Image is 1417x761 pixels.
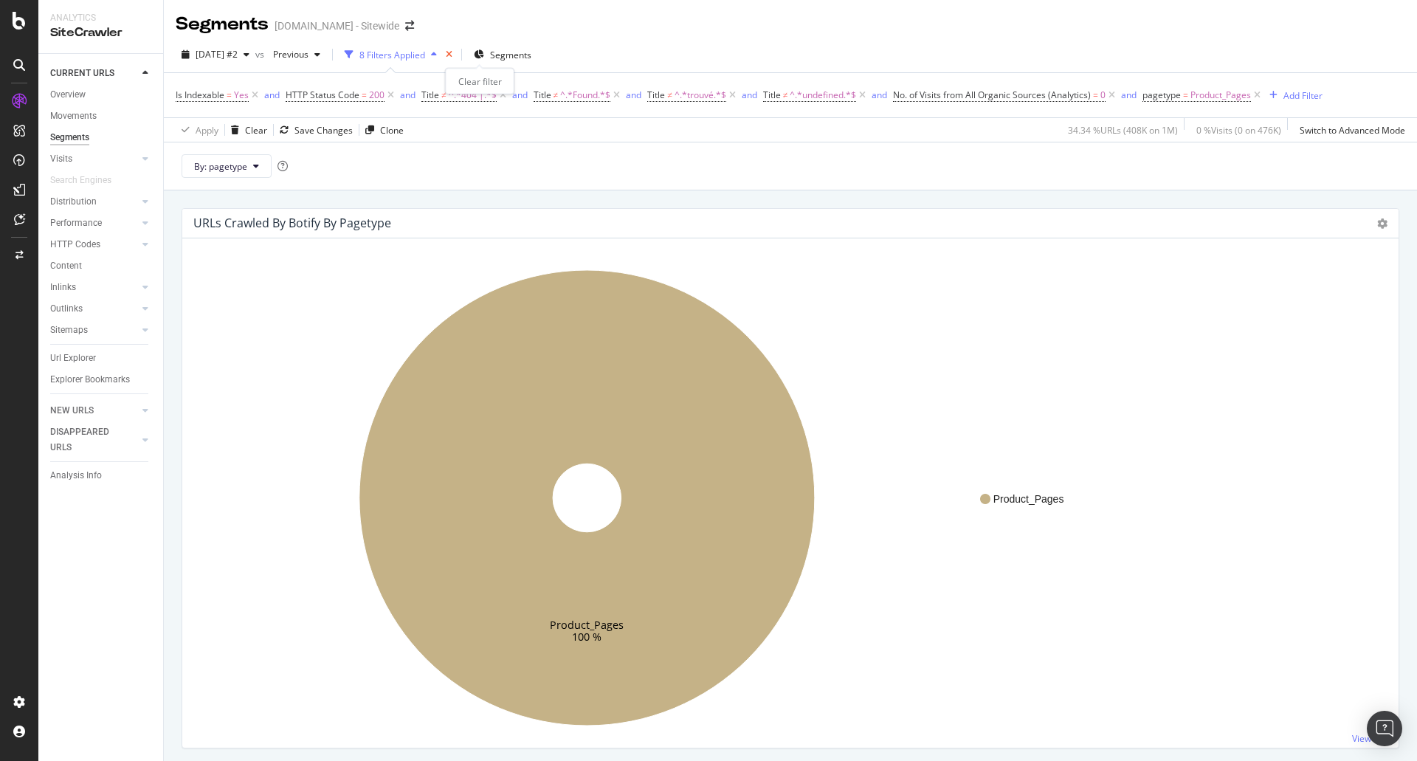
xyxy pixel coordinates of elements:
a: View More [1352,732,1396,745]
div: SiteCrawler [50,24,151,41]
div: 8 Filters Applied [359,49,425,61]
span: Title [647,89,665,101]
text: 100 % [572,629,601,643]
a: Inlinks [50,280,138,295]
div: Visits [50,151,72,167]
i: Options [1377,218,1387,229]
div: Segments [50,130,89,145]
div: and [742,89,757,101]
div: Apply [196,124,218,137]
a: Overview [50,87,153,103]
span: ^.*Found.*$ [560,85,610,106]
div: and [400,89,416,101]
a: Distribution [50,194,138,210]
text: Product_Pages [550,618,624,632]
div: Analytics [50,12,151,24]
span: = [227,89,232,101]
span: ≠ [667,89,672,101]
span: 2025 Aug. 21st #2 [196,48,238,61]
a: NEW URLS [50,403,138,419]
div: and [872,89,887,101]
button: By: pagetype [182,154,272,178]
div: NEW URLS [50,403,94,419]
button: Segments [468,43,537,66]
span: ^.*undefined.*$ [790,85,856,106]
button: and [872,88,887,102]
button: Previous [267,43,326,66]
a: Performance [50,216,138,231]
button: and [512,88,528,102]
span: Yes [234,85,249,106]
div: Save Changes [294,124,353,137]
div: CURRENT URLS [50,66,114,81]
span: ^.*404 |.*$ [449,85,497,106]
div: Open Intercom Messenger [1367,711,1402,746]
div: Analysis Info [50,468,102,483]
span: ^.*trouvé.*$ [675,85,726,106]
div: Sitemaps [50,323,88,338]
span: 200 [369,85,385,106]
div: Content [50,258,82,274]
span: = [1183,89,1188,101]
div: and [264,89,280,101]
a: Outlinks [50,301,138,317]
div: Clear filter [446,69,514,94]
a: Segments [50,130,153,145]
span: Previous [267,48,308,61]
span: ≠ [783,89,788,101]
button: Clear [225,118,267,142]
button: Add Filter [1263,86,1323,104]
div: Explorer Bookmarks [50,372,130,388]
a: Sitemaps [50,323,138,338]
div: DISAPPEARED URLS [50,424,125,455]
a: HTTP Codes [50,237,138,252]
button: [DATE] #2 [176,43,255,66]
span: By: pagetype [194,160,247,173]
span: No. of Visits from All Organic Sources (Analytics) [893,89,1091,101]
button: Save Changes [274,118,353,142]
div: times [443,47,455,62]
span: ≠ [554,89,559,101]
span: Title [421,89,439,101]
div: Clone [380,124,404,137]
div: Search Engines [50,173,111,188]
span: Product_Pages [1190,85,1251,106]
button: 8 Filters Applied [339,43,443,66]
div: Segments [176,12,269,37]
div: Performance [50,216,102,231]
div: Switch to Advanced Mode [1300,124,1405,137]
div: Movements [50,109,97,124]
button: and [626,88,641,102]
div: [DOMAIN_NAME] - Sitewide [275,18,399,33]
a: Search Engines [50,173,126,188]
a: DISAPPEARED URLS [50,424,138,455]
a: Url Explorer [50,351,153,366]
a: Visits [50,151,138,167]
span: Title [534,89,551,101]
span: HTTP Status Code [286,89,359,101]
button: and [264,88,280,102]
div: arrow-right-arrow-left [405,21,414,31]
button: and [1121,88,1137,102]
a: Movements [50,109,153,124]
span: Title [763,89,781,101]
div: and [1121,89,1137,101]
button: Apply [176,118,218,142]
button: Switch to Advanced Mode [1294,118,1405,142]
div: 0 % Visits ( 0 on 476K ) [1196,124,1281,137]
button: Clone [359,118,404,142]
div: Inlinks [50,280,76,295]
span: vs [255,48,267,61]
span: = [1093,89,1098,101]
div: Distribution [50,194,97,210]
div: Url Explorer [50,351,96,366]
a: Analysis Info [50,468,153,483]
div: Overview [50,87,86,103]
div: Add Filter [1283,89,1323,102]
span: Segments [490,49,531,61]
span: = [362,89,367,101]
div: HTTP Codes [50,237,100,252]
a: Explorer Bookmarks [50,372,153,388]
button: and [742,88,757,102]
a: CURRENT URLS [50,66,138,81]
